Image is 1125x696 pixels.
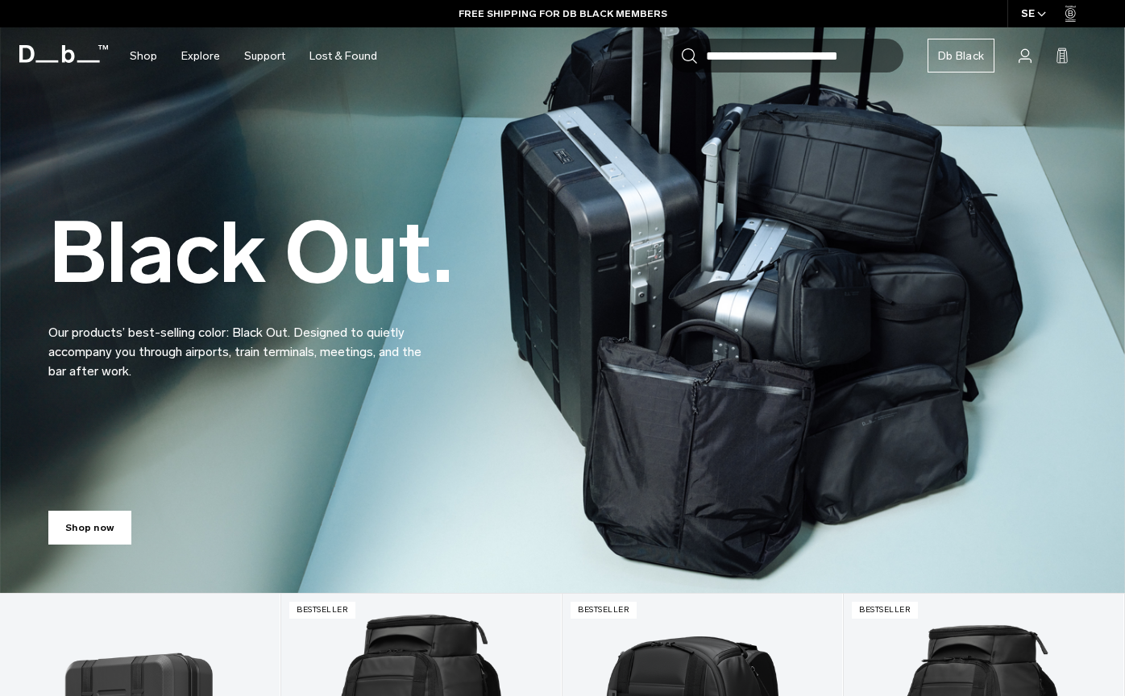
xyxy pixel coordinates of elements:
a: Shop [130,27,157,85]
p: Our products’ best-selling color: Black Out. Designed to quietly accompany you through airports, ... [48,304,435,381]
a: Support [244,27,285,85]
h2: Black Out. [48,211,453,296]
nav: Main Navigation [118,27,389,85]
p: Bestseller [852,602,918,619]
a: Shop now [48,511,131,545]
a: Explore [181,27,220,85]
p: Bestseller [289,602,355,619]
a: Lost & Found [309,27,377,85]
a: FREE SHIPPING FOR DB BLACK MEMBERS [459,6,667,21]
p: Bestseller [571,602,637,619]
a: Db Black [928,39,994,72]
